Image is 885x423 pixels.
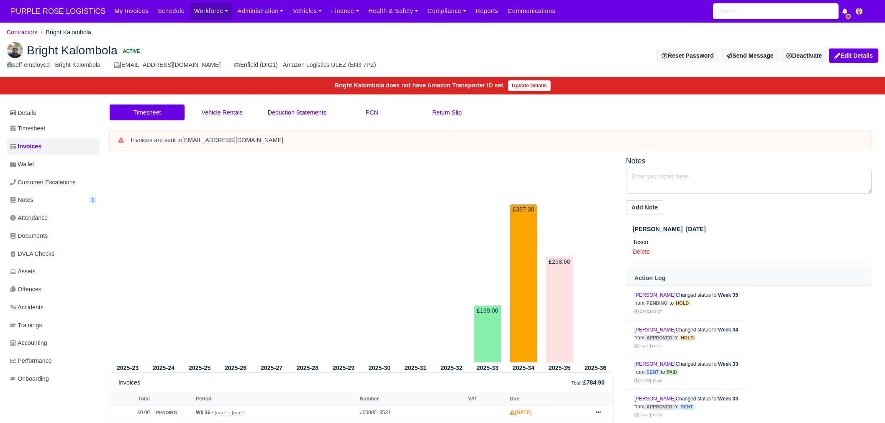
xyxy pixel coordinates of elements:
[7,192,100,208] a: Notes 1
[215,410,244,415] small: [DATE] » [DATE]
[110,392,152,405] th: Total
[362,363,398,373] th: 2025-30
[634,344,662,348] small: [DATE] 09:37
[254,363,290,373] th: 2025-27
[233,3,288,19] a: Administration
[626,270,872,286] th: Action Log
[10,374,49,384] span: Onboarding
[508,392,588,405] th: Due
[10,160,34,169] span: Wallet
[38,28,91,37] li: Bright Kalombola
[7,120,100,137] a: Timesheet
[234,60,376,70] div: Enfield (DIG1) - Amazon Logistics ULEZ (EN3 7PZ)
[10,285,41,294] span: Offences
[358,392,466,405] th: Number
[829,48,878,63] a: Edit Details
[7,371,100,387] a: Onboarding
[153,3,189,19] a: Schedule
[131,136,863,145] div: Invoices are sent to
[10,178,76,187] span: Customer Escalations
[10,213,48,223] span: Attendance
[7,335,100,351] a: Accounting
[679,335,696,341] span: hold
[718,361,738,367] strong: Week 33
[674,300,691,306] span: hold
[546,257,573,362] td: £258.60
[634,378,662,383] small: [DATE] 15:49
[781,48,827,63] a: Deactivate
[7,156,100,173] a: Wallet
[190,3,233,19] a: Workforce
[626,200,663,214] button: Add Note
[634,413,662,417] small: [DATE] 15:20
[626,321,746,355] td: Changed status for from to
[409,104,484,121] a: Return Slip
[27,44,118,56] span: Bright Kalombola
[110,363,146,373] th: 2025-23
[572,380,582,385] small: Total
[634,396,676,402] a: [PERSON_NAME]
[154,410,179,416] span: pending
[721,48,779,63] a: Send Message
[118,379,140,386] h6: Invoices
[665,369,679,375] span: paid
[572,378,605,387] div: :
[10,142,41,151] span: Invoices
[10,249,54,259] span: DVLA Checks
[7,263,100,280] a: Assets
[290,363,326,373] th: 2025-28
[466,392,508,405] th: VAT
[718,292,738,298] strong: Week 35
[434,363,469,373] th: 2025-32
[334,104,409,121] a: PCN
[633,226,682,232] span: [PERSON_NAME]
[10,321,42,330] span: Trainings
[626,355,746,390] td: Changed status for from to
[110,405,152,420] td: £0.00
[218,363,254,373] th: 2025-26
[634,327,676,333] a: [PERSON_NAME]
[7,317,100,334] a: Trainings
[626,286,746,321] td: Changed status for from to
[713,3,839,19] input: Search...
[90,197,96,203] span: 1
[288,3,327,19] a: Vehicles
[577,363,613,373] th: 2025-36
[10,303,44,312] span: Accidents
[503,3,560,19] a: Communications
[633,248,650,255] a: Delete
[634,292,676,298] a: [PERSON_NAME]
[7,174,100,191] a: Customer Escalations
[110,104,185,121] a: Timesheet
[146,363,182,373] th: 2025-24
[326,363,362,373] th: 2025-29
[194,392,358,405] th: Period
[10,338,47,348] span: Accounting
[7,228,100,244] a: Documents
[114,60,221,70] div: [EMAIL_ADDRESS][DOMAIN_NAME]
[364,3,423,19] a: Health & Safety
[633,237,872,247] p: Tesco
[474,306,501,362] td: £139.00
[7,246,100,262] a: DVLA Checks
[508,80,550,91] a: Update Details
[7,210,100,226] a: Attendance
[510,410,531,415] strong: [DATE]
[182,137,283,143] strong: [EMAIL_ADDRESS][DOMAIN_NAME]
[541,363,577,373] th: 2025-35
[7,138,100,155] a: Invoices
[634,309,662,313] small: [DATE] 09:37
[121,48,142,54] span: Active
[656,48,719,63] button: Reset Password
[7,3,110,20] a: PURPLE ROSE LOGISTICS
[0,35,885,77] div: Bright Kalombola
[633,224,872,234] div: [DATE]
[10,267,36,276] span: Assets
[510,204,537,362] td: £387.30
[7,299,100,316] a: Accidents
[7,29,38,36] a: Contractors
[718,396,738,402] strong: Week 33
[259,104,334,121] a: Deduction Statements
